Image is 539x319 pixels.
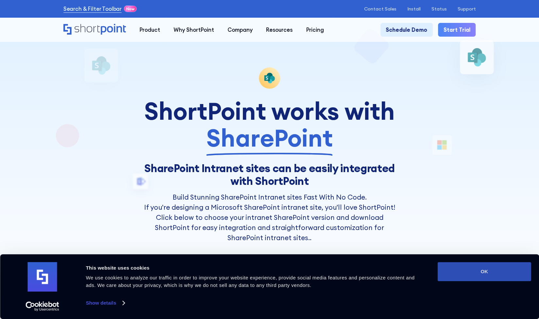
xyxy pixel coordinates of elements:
h2: Build Stunning SharePoint Intranet sites Fast With No Code. [143,192,396,203]
a: Product [133,23,167,36]
span: SharePoint [206,125,333,151]
a: Usercentrics Cookiebot - opens in a new window [14,301,71,311]
a: Why ShortPoint [167,23,221,36]
div: Why ShortPoint [174,26,214,34]
a: Home [63,24,126,35]
iframe: Chat Widget [421,243,539,319]
a: Start Trial [438,23,476,36]
a: Resources [260,23,299,36]
img: logo [28,262,57,292]
div: ShortPoint works with [143,98,396,151]
div: Resources [266,26,293,34]
h1: SharePoint Intranet sites can be easily integrated with ShortPoint [143,162,396,187]
div: Widget de chat [421,243,539,319]
a: Show details [86,298,125,308]
a: Search & Filter Toolbar [63,5,122,13]
a: Support [457,6,476,12]
a: Pricing [299,23,330,36]
div: This website uses cookies [86,264,423,272]
div: Pricing [306,26,324,34]
div: Product [140,26,160,34]
a: Company [221,23,259,36]
button: OK [438,262,531,281]
a: Install [407,6,420,12]
p: If you're designing a Microsoft SharePoint intranet site, you'll love ShortPoint! Click below to ... [143,203,396,243]
span: We use cookies to analyze our traffic in order to improve your website experience, provide social... [86,275,415,288]
a: Contact Sales [364,6,396,12]
a: Schedule Demo [380,23,433,36]
div: Company [227,26,253,34]
a: Status [431,6,446,12]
